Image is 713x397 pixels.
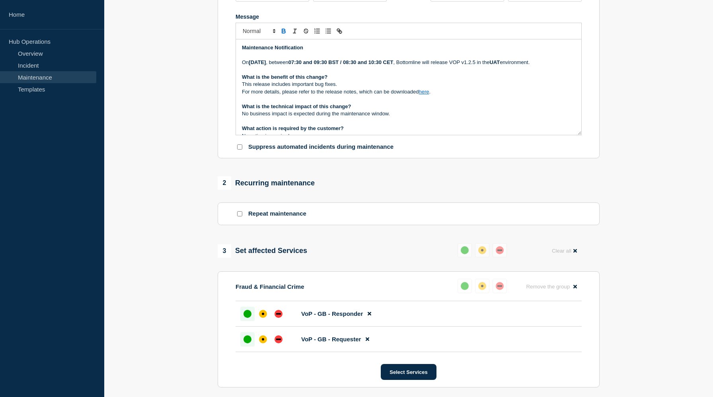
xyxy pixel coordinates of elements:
span: VoP - GB - Responder [301,310,363,317]
strong: UAT [489,59,500,65]
p: On , between , Bottomline will release VOP v1.2.5 in the environment. [242,59,575,66]
div: affected [259,310,267,318]
div: up [244,335,251,343]
strong: 07:30 and 09:30 BST / 08:30 and 10:30 CET [288,59,394,65]
div: Message [236,39,581,135]
div: Recurring maintenance [218,176,315,190]
div: up [461,282,469,290]
div: Set affected Services [218,244,307,258]
button: Toggle italic text [289,26,300,36]
div: Message [236,14,582,20]
button: down [493,279,507,293]
p: For more details, please refer to the release notes, which can be downloaded . [242,88,575,95]
button: Clear all [547,243,582,259]
p: This release includes important bug fixes. [242,81,575,88]
strong: What is the technical impact of this change? [242,103,351,109]
button: Toggle bold text [278,26,289,36]
div: affected [478,246,486,254]
p: No business impact is expected during the maintenance window. [242,110,575,117]
p: No action is required. [242,132,575,140]
button: affected [475,279,489,293]
strong: Maintenance Notification [242,45,303,51]
button: up [458,279,472,293]
div: up [461,246,469,254]
span: Font size [239,26,278,36]
div: up [244,310,251,318]
button: down [493,243,507,257]
p: Suppress automated incidents during maintenance [248,143,394,151]
button: affected [475,243,489,257]
div: affected [478,282,486,290]
span: 2 [218,176,231,190]
div: down [275,335,282,343]
button: Toggle strikethrough text [300,26,312,36]
strong: What action is required by the customer? [242,125,344,131]
p: Fraud & Financial Crime [236,283,304,290]
div: down [496,282,504,290]
p: Repeat maintenance [248,210,306,218]
span: Remove the group [526,284,570,290]
a: here [419,89,429,95]
span: VoP - GB - Requester [301,336,361,343]
input: Repeat maintenance [237,211,242,216]
strong: [DATE] [249,59,266,65]
button: Select Services [381,364,436,380]
button: Toggle bulleted list [323,26,334,36]
span: 3 [218,244,231,258]
button: Toggle link [334,26,345,36]
button: Remove the group [521,279,582,294]
button: up [458,243,472,257]
div: down [496,246,504,254]
div: affected [259,335,267,343]
div: down [275,310,282,318]
input: Suppress automated incidents during maintenance [237,144,242,150]
button: Toggle ordered list [312,26,323,36]
strong: What is the benefit of this change? [242,74,327,80]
